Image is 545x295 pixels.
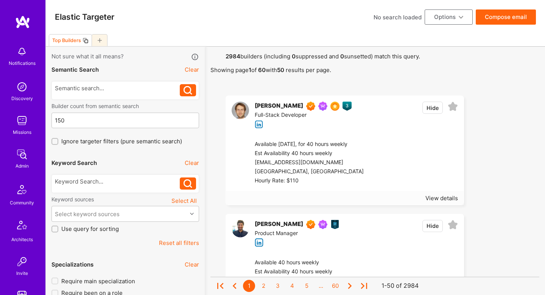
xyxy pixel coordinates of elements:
[255,276,364,286] div: [EMAIL_ADDRESS][DOMAIN_NAME]
[255,102,303,111] div: [PERSON_NAME]
[255,267,364,276] div: Est Availability 40 hours weekly
[340,53,344,60] strong: 0
[51,196,94,203] label: Keyword sources
[255,111,352,120] div: Full-Stack Developer
[232,102,249,129] a: User Avatar
[9,59,36,67] div: Notifications
[210,53,539,74] span: builders (including suppressed and sunsetted) match this query.
[11,94,33,102] div: Discovery
[232,220,249,247] a: User Avatar
[255,176,364,185] div: Hourly Rate: $110
[190,212,194,216] i: icon Chevron
[425,9,473,25] button: Options
[330,220,339,229] img: Product Guild
[255,258,364,267] div: Available 40 hours weekly
[14,113,30,128] img: teamwork
[255,120,263,129] i: icon linkedIn
[422,220,443,232] button: Hide
[98,38,102,42] i: icon Plus
[243,280,255,292] div: 1
[306,102,315,111] img: Exceptional A.Teamer
[13,180,31,199] img: Community
[83,38,89,44] i: icon Copy
[191,53,199,61] i: icon Info
[51,102,199,110] label: Builder count from semantic search
[51,260,93,268] div: Specializations
[16,162,29,170] div: Admin
[255,238,263,247] i: icon linkedIn
[159,239,199,247] button: Reset all filters
[14,44,30,59] img: bell
[226,53,240,60] strong: 2984
[184,179,192,188] i: icon Search
[255,140,364,149] div: Available [DATE], for 40 hours weekly
[374,13,422,21] div: No search loaded
[51,52,124,61] span: Not sure what it all means?
[306,220,315,229] img: Exceptional A.Teamer
[51,66,99,74] div: Semantic Search
[329,280,341,292] div: 60
[169,196,199,206] button: Select All
[255,229,339,238] div: Product Manager
[10,199,34,207] div: Community
[61,225,119,233] span: Use query for sorting
[459,15,463,20] i: icon ArrowDownBlack
[422,102,443,114] button: Hide
[210,66,539,74] p: Showing page of with results per page.
[55,12,114,22] h3: Elastic Targeter
[272,280,284,292] div: 3
[318,102,327,111] img: Been on Mission
[14,79,30,94] img: discovery
[184,86,192,95] i: icon Search
[257,280,269,292] div: 2
[185,260,199,268] button: Clear
[52,38,81,43] div: Top Builders
[255,149,364,158] div: Est Availability 40 hours weekly
[476,9,536,25] button: Compose email
[249,66,251,74] strong: 1
[425,194,458,202] div: View details
[13,128,31,136] div: Missions
[286,280,298,292] div: 4
[381,282,419,290] div: 1-50 of 2984
[185,159,199,167] button: Clear
[301,280,313,292] div: 5
[448,102,458,112] i: icon EmptyStar
[11,235,33,243] div: Architects
[255,158,364,167] div: [EMAIL_ADDRESS][DOMAIN_NAME]
[258,66,266,74] strong: 60
[61,277,135,285] span: Require main specialization
[14,147,30,162] img: admin teamwork
[16,269,28,277] div: Invite
[55,210,120,218] div: Select keyword sources
[14,254,30,269] img: Invite
[448,220,458,230] i: icon EmptyStar
[51,159,97,167] div: Keyword Search
[315,280,327,292] div: ...
[13,217,31,235] img: Architects
[277,66,284,74] strong: 50
[61,137,182,145] span: Ignore targeter filters (pure semantic search)
[255,167,364,176] div: [GEOGRAPHIC_DATA], [GEOGRAPHIC_DATA]
[15,15,30,29] img: logo
[330,102,339,111] img: SelectionTeam
[292,53,296,60] strong: 0
[255,220,303,229] div: [PERSON_NAME]
[232,220,249,237] img: User Avatar
[185,66,199,74] button: Clear
[318,220,327,229] img: Been on Mission
[232,102,249,119] img: User Avatar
